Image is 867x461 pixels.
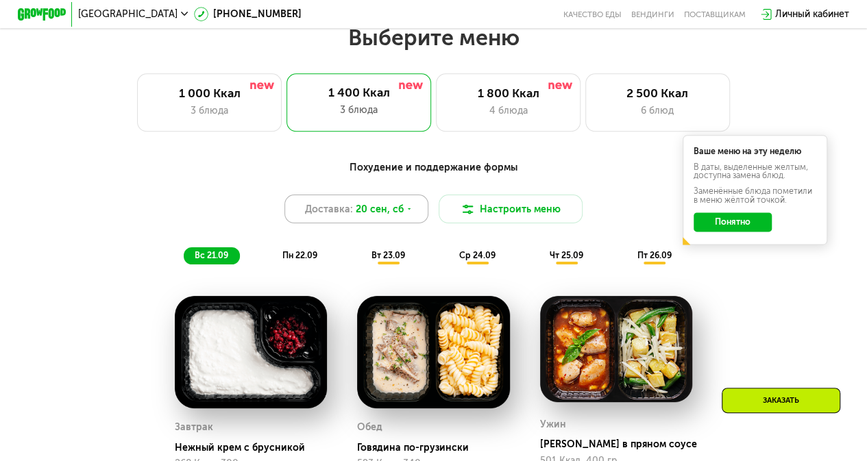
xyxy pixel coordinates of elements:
a: Качество еды [563,10,622,19]
div: [PERSON_NAME] в пряном соусе [540,438,703,451]
div: 6 блюд [598,103,717,118]
div: Заказать [722,388,840,413]
div: Обед [357,419,382,436]
div: 4 блюда [449,103,568,118]
span: Доставка: [305,202,353,216]
span: вт 23.09 [371,250,405,260]
a: Вендинги [631,10,674,19]
button: Настроить меню [439,195,583,223]
div: поставщикам [684,10,746,19]
div: Завтрак [175,419,213,436]
span: вс 21.09 [195,250,228,260]
span: ср 24.09 [459,250,496,260]
div: Нежный крем с брусникой [175,442,337,454]
span: [GEOGRAPHIC_DATA] [78,10,178,19]
span: чт 25.09 [549,250,583,260]
span: пт 26.09 [637,250,671,260]
div: 1 400 Ккал [299,86,419,100]
div: 2 500 Ккал [598,86,717,101]
div: Заменённые блюда пометили в меню жёлтой точкой. [694,187,816,204]
span: 20 сен, сб [356,202,404,216]
div: 3 блюда [299,103,419,117]
div: Похудение и поддержание формы [77,160,790,175]
div: 1 800 Ккал [449,86,568,101]
button: Понятно [694,212,771,232]
div: Говядина по-грузински [357,442,520,454]
a: [PHONE_NUMBER] [194,7,302,21]
div: 3 блюда [150,103,269,118]
span: пн 22.09 [282,250,317,260]
div: 1 000 Ккал [150,86,269,101]
div: Ужин [540,416,566,434]
h2: Выберите меню [38,24,829,51]
div: Ваше меню на эту неделю [694,147,816,155]
div: В даты, выделенные желтым, доступна замена блюд. [694,163,816,180]
div: Личный кабинет [775,7,849,21]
